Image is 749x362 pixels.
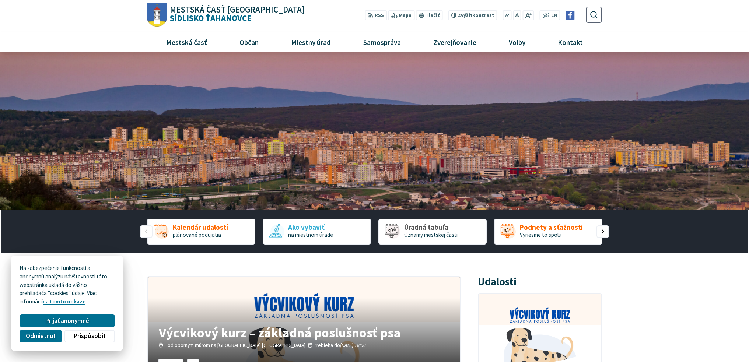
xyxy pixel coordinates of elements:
[277,32,344,52] a: Miestny úrad
[288,224,333,231] span: Ako vybaviť
[503,10,512,20] button: Zmenšiť veľkosť písma
[165,342,305,348] span: Pod oporným múrom na [GEOGRAPHIC_DATA] [GEOGRAPHIC_DATA]
[494,219,602,245] a: Podnety a sťažnosti Vyriešme to spolu
[420,32,490,52] a: Zverejňovanie
[237,32,261,52] span: Občan
[263,219,371,245] a: Ako vybaviť na miestnom úrade
[74,332,105,340] span: Prispôsobiť
[360,32,403,52] span: Samospráva
[496,32,539,52] a: Voľby
[226,32,272,52] a: Občan
[378,219,487,245] a: Úradná tabuľa Oznamy mestskej časti
[513,10,521,20] button: Nastaviť pôvodnú veľkosť písma
[167,6,305,22] h1: Sídlisko Ťahanovce
[549,12,559,20] a: EN
[43,298,85,305] a: na tomto odkaze
[378,219,487,245] div: 3 / 5
[147,3,167,27] img: Prejsť na domovskú stránku
[545,32,596,52] a: Kontakt
[399,12,412,20] span: Mapa
[551,12,557,20] span: EN
[430,32,479,52] span: Zverejňovanie
[416,10,442,20] button: Tlačiť
[314,342,366,348] span: Prebieha do
[340,342,366,348] em: [DATE] 18:00
[506,32,528,52] span: Voľby
[45,317,89,325] span: Prijať anonymné
[365,10,387,20] a: RSS
[140,225,153,238] div: Predošlý slajd
[163,32,210,52] span: Mestská časť
[173,231,221,238] span: plánované podujatia
[20,264,115,306] p: Na zabezpečenie funkčnosti a anonymnú analýzu návštevnosti táto webstránka ukladá do vášho prehli...
[288,231,333,238] span: na miestnom úrade
[404,224,458,231] span: Úradná tabuľa
[458,13,494,18] span: kontrast
[596,225,609,238] div: Nasledujúci slajd
[522,10,534,20] button: Zväčšiť veľkosť písma
[153,32,220,52] a: Mestská časť
[375,12,384,20] span: RSS
[388,10,414,20] a: Mapa
[426,13,440,18] span: Tlačiť
[263,219,371,245] div: 2 / 5
[64,330,115,342] button: Prispôsobiť
[478,276,517,288] h3: Udalosti
[566,11,575,20] img: Prejsť na Facebook stránku
[555,32,586,52] span: Kontakt
[458,12,472,18] span: Zvýšiť
[170,6,304,14] span: Mestská časť [GEOGRAPHIC_DATA]
[350,32,414,52] a: Samospráva
[147,219,255,245] a: Kalendár udalostí plánované podujatia
[404,231,458,238] span: Oznamy mestskej časti
[520,224,583,231] span: Podnety a sťažnosti
[520,231,561,238] span: Vyriešme to spolu
[20,330,62,342] button: Odmietnuť
[26,332,55,340] span: Odmietnuť
[448,10,497,20] button: Zvýšiťkontrast
[173,224,228,231] span: Kalendár udalostí
[147,3,304,27] a: Logo Sídlisko Ťahanovce, prejsť na domovskú stránku.
[288,32,333,52] span: Miestny úrad
[159,326,449,339] h4: Výcvikový kurz – základná poslušnosť psa
[494,219,602,245] div: 4 / 5
[20,314,115,327] button: Prijať anonymné
[147,219,255,245] div: 1 / 5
